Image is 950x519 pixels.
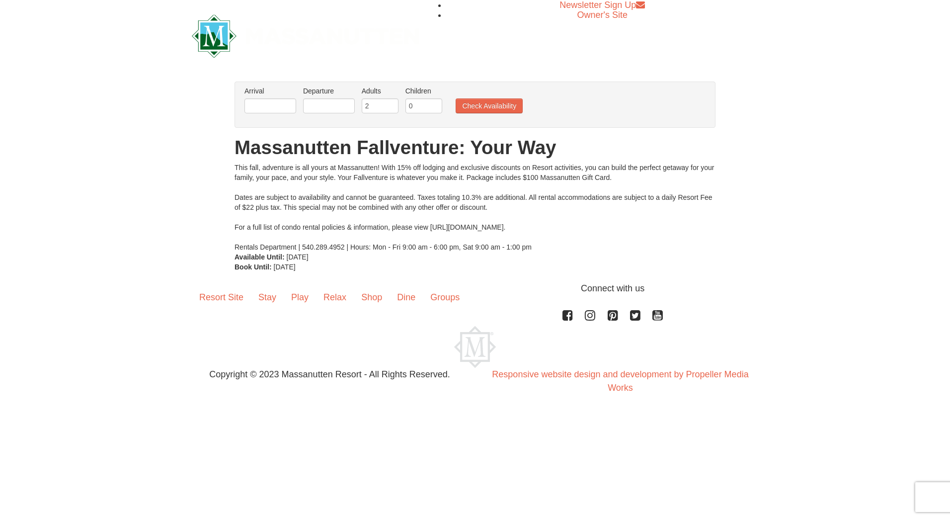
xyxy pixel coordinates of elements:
[235,138,715,158] h1: Massanutten Fallventure: Your Way
[354,282,390,313] a: Shop
[405,86,442,96] label: Children
[492,369,748,393] a: Responsive website design and development by Propeller Media Works
[284,282,316,313] a: Play
[456,98,523,113] button: Check Availability
[192,282,758,295] p: Connect with us
[316,282,354,313] a: Relax
[274,263,296,271] span: [DATE]
[235,263,272,271] strong: Book Until:
[192,14,419,58] img: Massanutten Resort Logo
[423,282,467,313] a: Groups
[192,282,251,313] a: Resort Site
[303,86,355,96] label: Departure
[454,326,496,368] img: Massanutten Resort Logo
[251,282,284,313] a: Stay
[235,253,285,261] strong: Available Until:
[244,86,296,96] label: Arrival
[184,368,475,381] p: Copyright © 2023 Massanutten Resort - All Rights Reserved.
[235,163,715,252] div: This fall, adventure is all yours at Massanutten! With 15% off lodging and exclusive discounts on...
[192,23,419,46] a: Massanutten Resort
[577,10,628,20] a: Owner's Site
[362,86,398,96] label: Adults
[390,282,423,313] a: Dine
[287,253,309,261] span: [DATE]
